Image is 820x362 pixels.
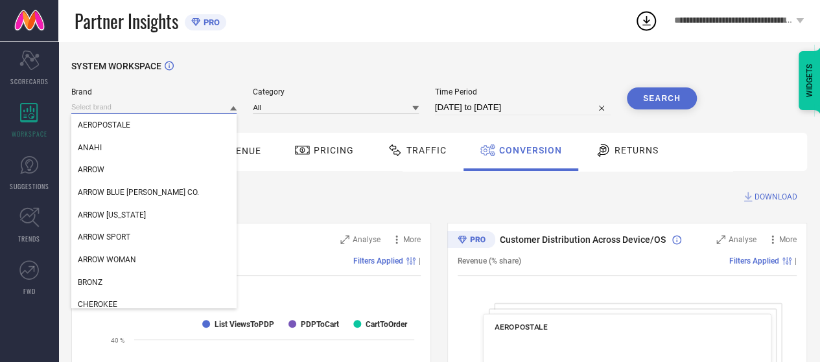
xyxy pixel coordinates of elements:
[71,100,237,114] input: Select brand
[78,232,130,242] span: ARROW SPORT
[71,114,237,136] div: AEROPOSTALE
[627,87,697,109] button: Search
[403,235,421,244] span: More
[71,159,237,181] div: ARROW
[406,145,447,155] span: Traffic
[71,87,237,96] span: Brand
[10,76,49,86] span: SCORECARDS
[635,9,658,32] div: Open download list
[78,300,117,309] span: CHEROKEE
[716,235,725,244] svg: Zoom
[301,320,339,329] text: PDPToCart
[78,255,136,264] span: ARROW WOMAN
[366,320,408,329] text: CartToOrder
[499,145,562,155] span: Conversion
[353,256,403,266] span: Filters Applied
[12,129,47,139] span: WORKSPACE
[200,17,220,27] span: PRO
[71,204,237,226] div: ARROW NEW YORK
[253,87,418,96] span: Category
[729,256,779,266] span: Filters Applied
[78,165,104,174] span: ARROW
[71,226,237,248] div: ARROW SPORT
[500,234,666,245] span: Customer Distribution Across Device/OS
[23,286,36,296] span: FWD
[353,235,381,244] span: Analyse
[10,181,49,191] span: SUGGESTIONS
[795,256,797,266] span: |
[755,190,797,203] span: DOWNLOAD
[458,256,521,266] span: Revenue (% share)
[78,188,199,197] span: ARROW BLUE [PERSON_NAME] CO.
[435,100,611,115] input: Select time period
[18,234,40,243] span: TRENDS
[615,145,659,155] span: Returns
[71,249,237,271] div: ARROW WOMAN
[71,61,161,71] span: SYSTEM WORKSPACE
[71,181,237,203] div: ARROW BLUE JEAN CO.
[71,293,237,315] div: CHEROKEE
[75,8,178,34] span: Partner Insights
[217,146,261,156] span: Revenue
[419,256,421,266] span: |
[111,337,124,344] text: 40 %
[447,231,495,251] div: Premium
[495,322,548,332] span: AEROPOSTALE
[340,235,349,244] svg: Zoom
[71,271,237,293] div: BRONZ
[78,143,102,152] span: ANAHI
[78,210,146,220] span: ARROW [US_STATE]
[78,278,102,287] span: BRONZ
[78,120,130,130] span: AEROPOSTALE
[435,87,611,96] span: Time Period
[779,235,797,244] span: More
[215,320,274,329] text: List ViewsToPDP
[71,137,237,159] div: ANAHI
[729,235,756,244] span: Analyse
[314,145,354,155] span: Pricing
